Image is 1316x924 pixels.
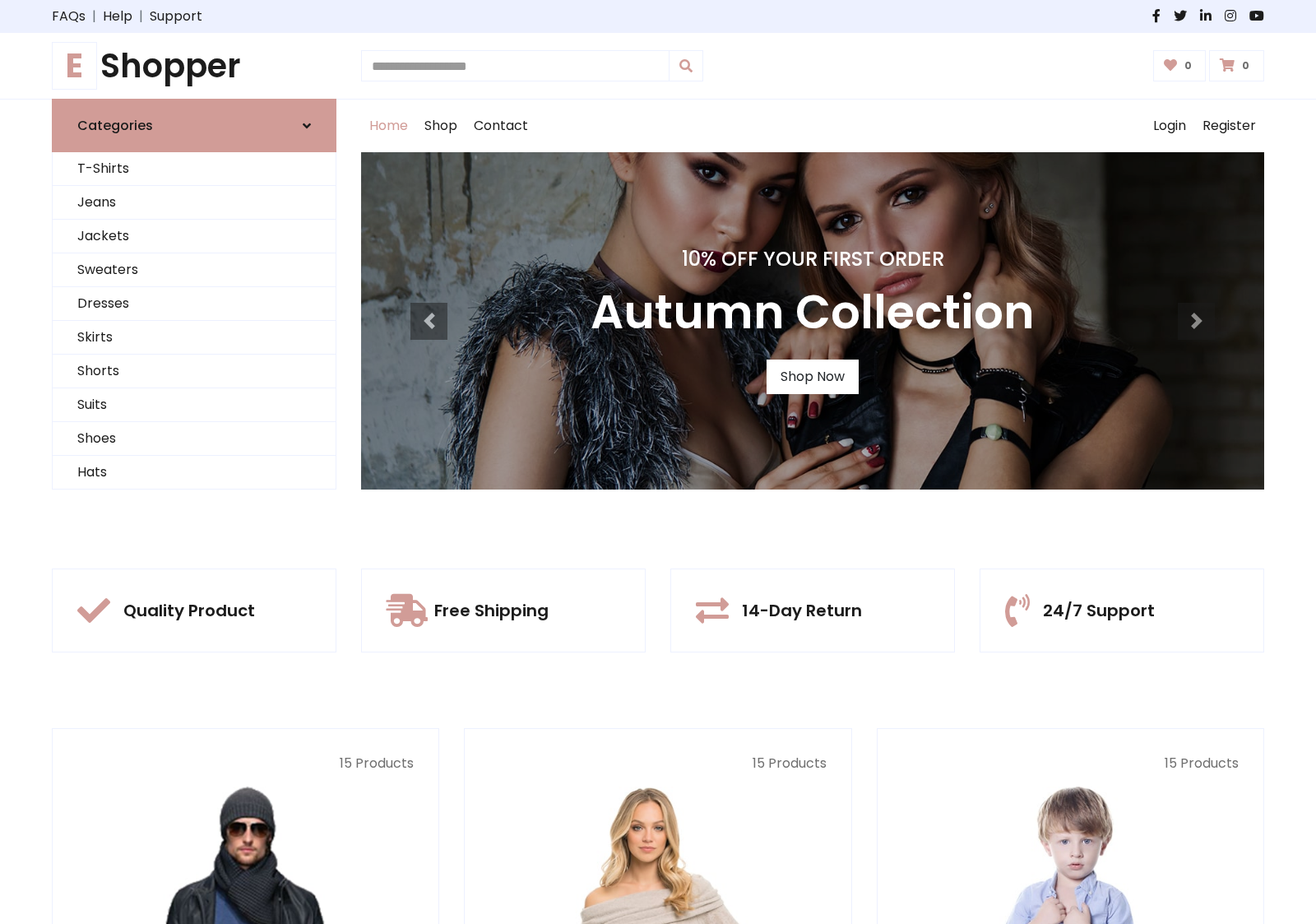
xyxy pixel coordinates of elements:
p: 15 Products [489,754,826,773]
span: 0 [1180,58,1196,73]
span: | [86,7,103,26]
p: 15 Products [902,754,1239,773]
a: Sweaters [53,253,336,287]
a: Dresses [53,287,336,321]
a: Contact [466,100,536,152]
a: Suits [53,388,336,422]
h3: Autumn Collection [591,285,1035,340]
a: Skirts [53,321,336,355]
a: Register [1194,100,1264,152]
a: Help [103,7,132,26]
span: | [132,7,150,26]
a: Support [150,7,202,26]
a: 0 [1209,50,1264,81]
a: Login [1145,100,1194,152]
a: FAQs [52,7,86,26]
h4: 10% Off Your First Order [591,248,1035,272]
a: Shop Now [767,360,859,394]
span: E [52,42,97,90]
h5: Quality Product [123,601,255,620]
a: Jackets [53,220,336,253]
h6: Categories [77,118,153,133]
h1: Shopper [52,46,336,86]
a: Shop [416,100,466,152]
a: Shorts [53,355,336,388]
h5: 14-Day Return [742,601,862,620]
a: Hats [53,456,336,490]
a: Shoes [53,422,336,456]
a: Jeans [53,186,336,220]
a: EShopper [52,46,336,86]
h5: Free Shipping [434,601,549,620]
a: T-Shirts [53,152,336,186]
a: Categories [52,99,336,152]
span: 0 [1238,58,1253,73]
a: Home [361,100,416,152]
h5: 24/7 Support [1043,601,1155,620]
p: 15 Products [77,754,414,773]
a: 0 [1153,50,1207,81]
